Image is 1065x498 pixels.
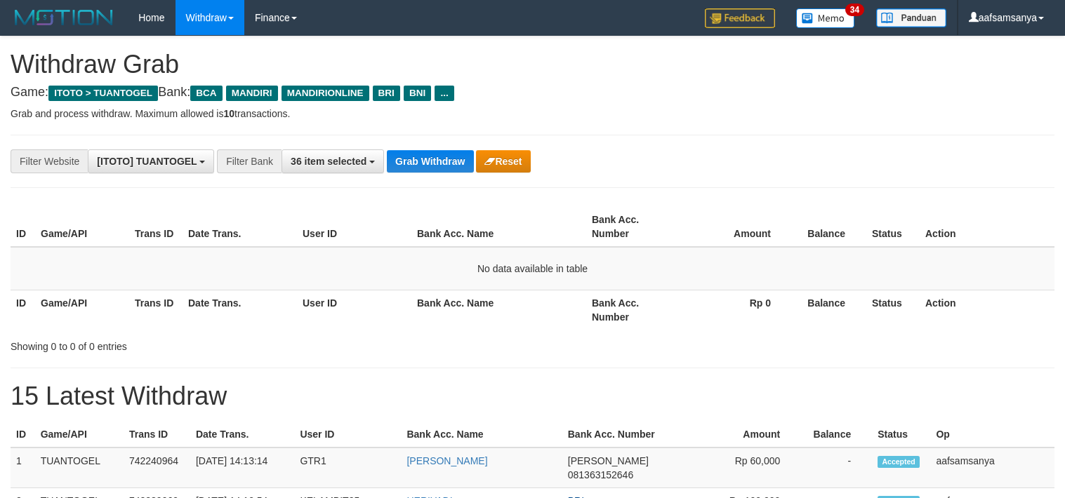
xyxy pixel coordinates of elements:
button: Reset [476,150,530,173]
div: Filter Website [11,149,88,173]
img: panduan.png [876,8,946,27]
span: 36 item selected [291,156,366,167]
th: Action [920,290,1054,330]
span: BCA [190,86,222,101]
img: Button%20Memo.svg [796,8,855,28]
h4: Game: Bank: [11,86,1054,100]
th: ID [11,207,35,247]
th: Action [920,207,1054,247]
div: Showing 0 to 0 of 0 entries [11,334,433,354]
span: ITOTO > TUANTOGEL [48,86,158,101]
th: Bank Acc. Number [586,290,680,330]
span: [ITOTO] TUANTOGEL [97,156,197,167]
span: Copy 081363152646 to clipboard [568,469,633,480]
img: Feedback.jpg [705,8,775,28]
td: 1 [11,447,35,488]
h1: Withdraw Grab [11,51,1054,79]
th: ID [11,422,35,447]
th: Balance [792,290,866,330]
th: Rp 0 [680,290,792,330]
span: [PERSON_NAME] [568,455,649,466]
td: - [801,447,872,488]
span: 34 [845,4,864,16]
td: Rp 60,000 [697,447,802,488]
th: Trans ID [129,290,183,330]
button: Grab Withdraw [387,150,473,173]
th: User ID [297,207,411,247]
th: Game/API [35,422,124,447]
th: Bank Acc. Name [411,290,586,330]
button: 36 item selected [282,149,384,173]
th: ID [11,290,35,330]
th: Game/API [35,290,129,330]
td: [DATE] 14:13:14 [190,447,294,488]
th: Bank Acc. Number [562,422,697,447]
th: Status [866,207,920,247]
td: aafsamsanya [930,447,1054,488]
strong: 10 [223,108,234,119]
td: 742240964 [124,447,190,488]
span: ... [435,86,454,101]
th: Date Trans. [183,207,297,247]
th: Trans ID [129,207,183,247]
th: Status [872,422,930,447]
th: Status [866,290,920,330]
th: Game/API [35,207,129,247]
h1: 15 Latest Withdraw [11,382,1054,410]
th: Amount [697,422,802,447]
th: Balance [792,207,866,247]
th: Bank Acc. Name [401,422,562,447]
td: No data available in table [11,247,1054,290]
span: MANDIRIONLINE [282,86,369,101]
span: MANDIRI [226,86,278,101]
td: GTR1 [294,447,401,488]
th: User ID [297,290,411,330]
th: Bank Acc. Name [411,207,586,247]
img: MOTION_logo.png [11,7,117,28]
th: Balance [801,422,872,447]
p: Grab and process withdraw. Maximum allowed is transactions. [11,107,1054,121]
span: BNI [404,86,431,101]
th: Op [930,422,1054,447]
span: Accepted [878,456,920,468]
button: [ITOTO] TUANTOGEL [88,149,214,173]
div: Filter Bank [217,149,282,173]
th: User ID [294,422,401,447]
a: [PERSON_NAME] [406,455,487,466]
th: Bank Acc. Number [586,207,680,247]
td: TUANTOGEL [35,447,124,488]
th: Date Trans. [183,290,297,330]
th: Amount [680,207,792,247]
th: Trans ID [124,422,190,447]
th: Date Trans. [190,422,294,447]
span: BRI [373,86,400,101]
